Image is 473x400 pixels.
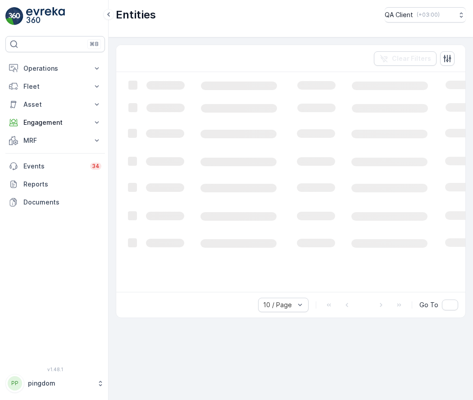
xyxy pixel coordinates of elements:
button: MRF [5,132,105,150]
a: Documents [5,193,105,211]
span: v 1.48.1 [5,367,105,372]
button: PPpingdom [5,374,105,393]
p: Engagement [23,118,87,127]
button: Operations [5,59,105,77]
p: MRF [23,136,87,145]
p: Events [23,162,85,171]
a: Reports [5,175,105,193]
p: ( +03:00 ) [417,11,440,18]
p: pingdom [28,379,92,388]
button: Engagement [5,114,105,132]
p: Reports [23,180,101,189]
p: Asset [23,100,87,109]
p: Fleet [23,82,87,91]
span: Go To [419,300,438,309]
p: 34 [92,163,100,170]
p: Operations [23,64,87,73]
button: QA Client(+03:00) [385,7,466,23]
p: QA Client [385,10,413,19]
p: Entities [116,8,156,22]
img: logo_light-DOdMpM7g.png [26,7,65,25]
img: logo [5,7,23,25]
a: Events34 [5,157,105,175]
button: Clear Filters [374,51,437,66]
p: Documents [23,198,101,207]
div: PP [8,376,22,391]
p: Clear Filters [392,54,431,63]
button: Fleet [5,77,105,95]
p: ⌘B [90,41,99,48]
button: Asset [5,95,105,114]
